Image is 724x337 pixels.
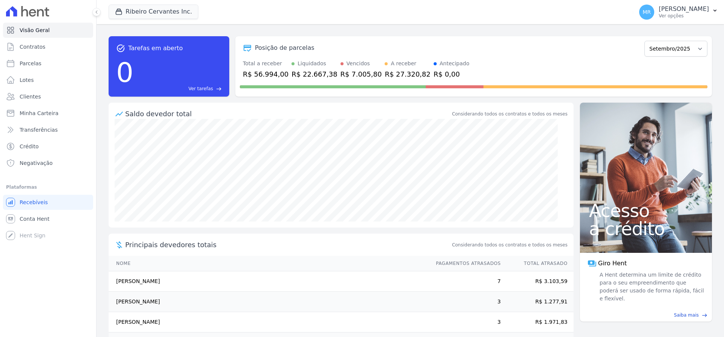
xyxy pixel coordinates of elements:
div: Considerando todos os contratos e todos os meses [452,111,568,117]
th: Nome [109,256,429,271]
p: [PERSON_NAME] [659,5,709,13]
a: Ver tarefas east [137,85,222,92]
div: Vencidos [347,60,370,68]
div: R$ 0,00 [434,69,469,79]
a: Negativação [3,155,93,171]
a: Minha Carteira [3,106,93,121]
button: Ribeiro Cervantes Inc. [109,5,198,19]
div: R$ 22.667,38 [291,69,337,79]
span: Parcelas [20,60,41,67]
td: [PERSON_NAME] [109,312,429,332]
span: Considerando todos os contratos e todos os meses [452,242,568,248]
span: A Hent determina um limite de crédito para o seu empreendimento que poderá ser usado de forma ráp... [598,271,704,303]
span: Contratos [20,43,45,51]
span: Principais devedores totais [125,240,451,250]
span: Giro Hent [598,259,627,268]
a: Transferências [3,122,93,137]
div: A receber [391,60,416,68]
button: MR [PERSON_NAME] Ver opções [633,2,724,23]
a: Recebíveis [3,195,93,210]
span: task_alt [116,44,125,53]
td: [PERSON_NAME] [109,292,429,312]
td: R$ 3.103,59 [501,271,574,292]
span: Acesso [589,202,703,220]
div: Plataformas [6,183,90,192]
a: Saiba mais east [584,312,707,319]
td: R$ 1.971,83 [501,312,574,332]
div: 0 [116,53,133,92]
a: Clientes [3,89,93,104]
span: Clientes [20,93,41,100]
a: Crédito [3,139,93,154]
span: a crédito [589,220,703,238]
div: R$ 27.320,82 [385,69,430,79]
span: Recebíveis [20,199,48,206]
td: 3 [429,292,501,312]
div: Liquidados [298,60,326,68]
span: east [216,86,222,92]
span: MR [643,9,651,15]
span: Crédito [20,143,39,150]
span: Ver tarefas [189,85,213,92]
th: Pagamentos Atrasados [429,256,501,271]
a: Lotes [3,72,93,88]
span: Conta Hent [20,215,49,223]
span: Visão Geral [20,26,50,34]
td: [PERSON_NAME] [109,271,429,292]
td: R$ 1.277,91 [501,292,574,312]
div: Total a receber [243,60,288,68]
span: Minha Carteira [20,109,58,117]
a: Conta Hent [3,211,93,226]
td: 7 [429,271,501,292]
span: Transferências [20,126,58,134]
span: Tarefas em aberto [128,44,183,53]
a: Parcelas [3,56,93,71]
div: Posição de parcelas [255,43,314,52]
div: Antecipado [440,60,469,68]
th: Total Atrasado [501,256,574,271]
span: Saiba mais [674,312,699,319]
span: Negativação [20,159,53,167]
span: Lotes [20,76,34,84]
p: Ver opções [659,13,709,19]
a: Contratos [3,39,93,54]
div: R$ 56.994,00 [243,69,288,79]
div: R$ 7.005,80 [341,69,382,79]
span: east [702,312,707,318]
a: Visão Geral [3,23,93,38]
td: 3 [429,312,501,332]
div: Saldo devedor total [125,109,451,119]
